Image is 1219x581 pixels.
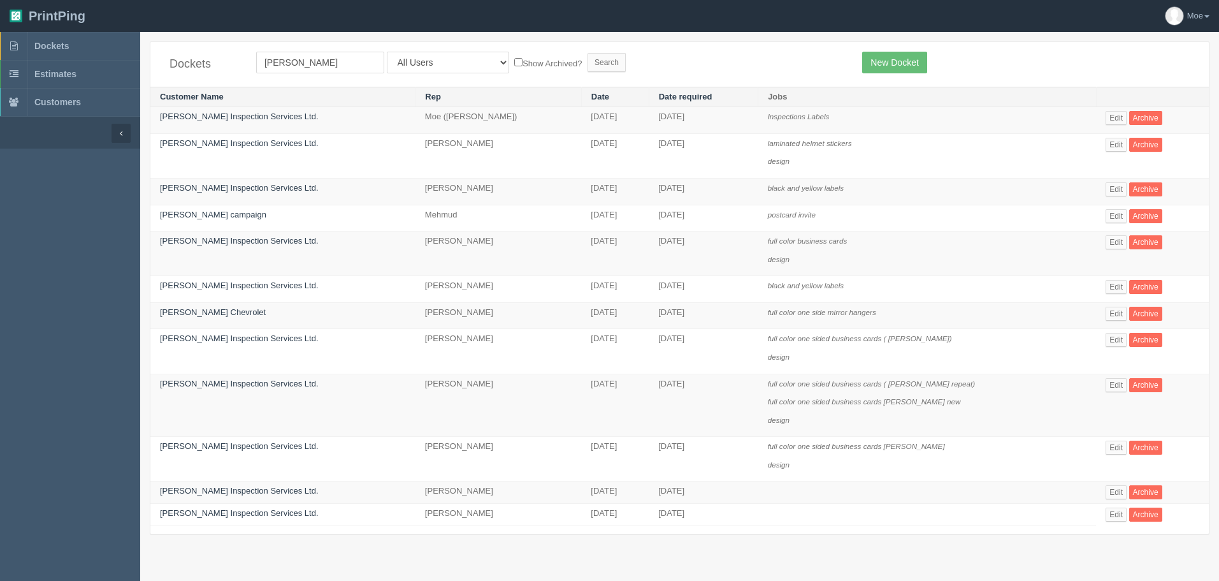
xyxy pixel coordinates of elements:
td: [DATE] [649,504,758,526]
a: Archive [1129,235,1162,249]
a: Date required [659,92,712,101]
td: Moe ([PERSON_NAME]) [415,107,581,134]
a: Customer Name [160,92,224,101]
a: Archive [1129,182,1162,196]
a: Archive [1129,209,1162,223]
a: Archive [1129,333,1162,347]
a: Edit [1106,280,1127,294]
a: Edit [1106,307,1127,321]
td: [DATE] [581,504,649,526]
td: [PERSON_NAME] [415,482,581,504]
i: full color one sided business cards ( [PERSON_NAME] repeat) [768,379,975,388]
td: [PERSON_NAME] [415,504,581,526]
i: full color one sided business cards ( [PERSON_NAME]) [768,334,952,342]
label: Show Archived? [514,55,582,70]
td: [PERSON_NAME] [415,302,581,329]
a: [PERSON_NAME] Inspection Services Ltd. [160,379,319,388]
span: Estimates [34,69,76,79]
a: [PERSON_NAME] Inspection Services Ltd. [160,183,319,193]
a: Date [591,92,609,101]
a: Archive [1129,378,1162,392]
i: design [768,353,790,361]
td: [DATE] [649,133,758,178]
td: [PERSON_NAME] [415,374,581,437]
i: black and yellow labels [768,184,844,192]
a: Archive [1129,485,1162,499]
td: [PERSON_NAME] [415,133,581,178]
a: Edit [1106,209,1127,223]
a: [PERSON_NAME] Inspection Services Ltd. [160,112,319,121]
span: Customers [34,97,81,107]
a: [PERSON_NAME] Inspection Services Ltd. [160,138,319,148]
td: [DATE] [581,302,649,329]
a: Edit [1106,333,1127,347]
td: [DATE] [649,437,758,482]
td: [DATE] [581,329,649,374]
td: [PERSON_NAME] [415,179,581,205]
i: design [768,416,790,424]
a: Edit [1106,138,1127,152]
a: Edit [1106,111,1127,125]
input: Search [588,53,626,72]
a: Archive [1129,307,1162,321]
a: [PERSON_NAME] Chevrolet [160,307,266,317]
td: [DATE] [581,107,649,134]
img: logo-3e63b451c926e2ac314895c53de4908e5d424f24456219fb08d385ab2e579770.png [10,10,22,22]
a: [PERSON_NAME] Inspection Services Ltd. [160,236,319,246]
i: design [768,157,790,165]
td: [DATE] [581,437,649,482]
td: [PERSON_NAME] [415,437,581,482]
a: Archive [1129,280,1162,294]
i: full color one sided business cards [PERSON_NAME] [768,442,945,450]
td: [DATE] [581,482,649,504]
td: [PERSON_NAME] [415,329,581,374]
td: [PERSON_NAME] [415,232,581,276]
td: Mehmud [415,205,581,232]
i: full color one sided business cards [PERSON_NAME] new [768,397,961,406]
td: [DATE] [649,179,758,205]
a: New Docket [862,52,927,73]
a: [PERSON_NAME] campaign [160,210,266,219]
a: Archive [1129,138,1162,152]
td: [DATE] [649,205,758,232]
img: avatar_default-7531ab5dedf162e01f1e0bb0964e6a185e93c5c22dfe317fb01d7f8cd2b1632c.jpg [1165,7,1183,25]
td: [DATE] [581,133,649,178]
a: [PERSON_NAME] Inspection Services Ltd. [160,281,319,290]
td: [DATE] [581,374,649,437]
a: Edit [1106,235,1127,249]
input: Show Archived? [514,58,523,66]
i: full color one side mirror hangers [768,308,876,316]
td: [DATE] [581,205,649,232]
h4: Dockets [170,58,237,71]
td: [DATE] [649,482,758,504]
td: [DATE] [649,329,758,374]
td: [DATE] [649,374,758,437]
i: full color business cards [768,237,848,245]
a: Edit [1106,441,1127,455]
td: [DATE] [649,107,758,134]
a: Archive [1129,441,1162,455]
a: [PERSON_NAME] Inspection Services Ltd. [160,508,319,518]
td: [DATE] [581,179,649,205]
i: design [768,255,790,263]
a: Archive [1129,508,1162,522]
i: Inspections Labels [768,112,830,121]
td: [DATE] [581,232,649,276]
a: Edit [1106,378,1127,392]
i: black and yellow labels [768,281,844,290]
a: [PERSON_NAME] Inspection Services Ltd. [160,334,319,343]
span: Dockets [34,41,69,51]
i: postcard invite [768,210,816,219]
a: [PERSON_NAME] Inspection Services Ltd. [160,441,319,451]
a: Edit [1106,485,1127,499]
a: Edit [1106,508,1127,522]
td: [DATE] [581,276,649,303]
a: Edit [1106,182,1127,196]
input: Customer Name [256,52,384,73]
td: [PERSON_NAME] [415,276,581,303]
th: Jobs [758,87,1097,107]
td: [DATE] [649,302,758,329]
i: laminated helmet stickers [768,139,852,147]
a: [PERSON_NAME] Inspection Services Ltd. [160,486,319,496]
a: Rep [425,92,441,101]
